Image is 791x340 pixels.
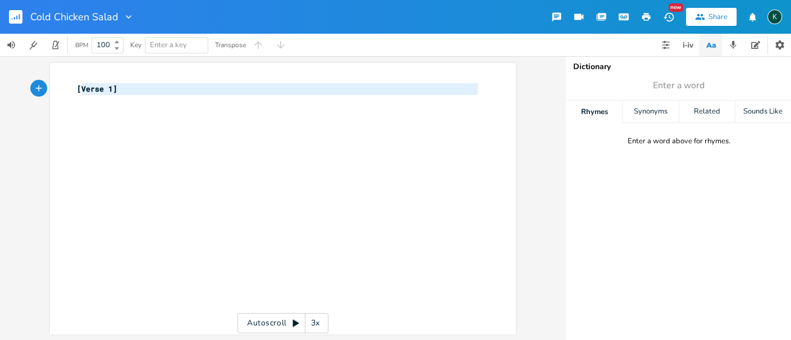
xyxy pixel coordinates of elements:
button: New [657,7,680,27]
div: New [669,3,683,12]
div: BPM [75,42,88,48]
div: 3x [305,313,326,333]
span: [Verse 1] [77,84,117,94]
span: Cold Chicken Salad [30,12,118,22]
button: K [767,4,782,30]
span: Enter a key [150,40,187,50]
div: Rhymes [566,101,622,123]
div: Synonyms [623,101,678,123]
div: Dictionary [573,63,784,71]
div: Sounds Like [735,101,791,123]
div: Key [130,42,141,48]
div: Autoscroll [237,313,328,333]
div: Koval [767,10,782,24]
div: Share [708,12,728,22]
div: Enter a word above for rhymes. [628,137,730,146]
div: Related [679,101,735,123]
button: Share [686,8,737,26]
div: Transpose [215,42,246,48]
span: Enter a word [653,79,705,92]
